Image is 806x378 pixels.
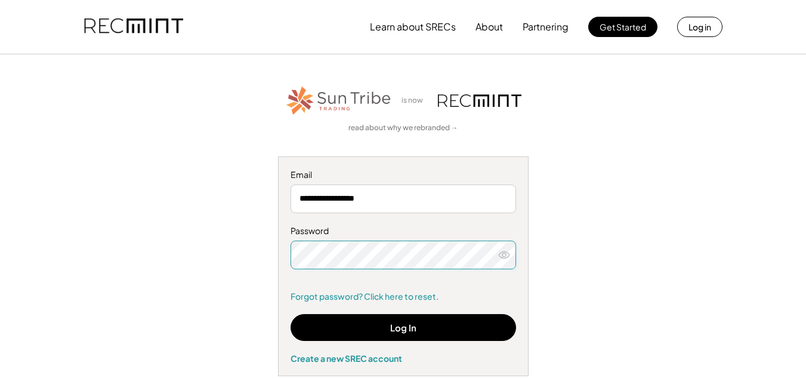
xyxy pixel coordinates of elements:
button: Get Started [588,17,657,37]
button: Log In [291,314,516,341]
img: STT_Horizontal_Logo%2B-%2BColor.png [285,84,393,117]
div: is now [399,96,432,106]
a: read about why we rebranded → [348,123,458,133]
button: About [475,15,503,39]
div: Email [291,169,516,181]
div: Create a new SREC account [291,353,516,364]
div: Password [291,225,516,237]
button: Learn about SRECs [370,15,456,39]
button: Log in [677,17,722,37]
button: Partnering [523,15,569,39]
a: Forgot password? Click here to reset. [291,291,516,303]
img: recmint-logotype%403x.png [438,94,521,107]
img: recmint-logotype%403x.png [84,7,183,47]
